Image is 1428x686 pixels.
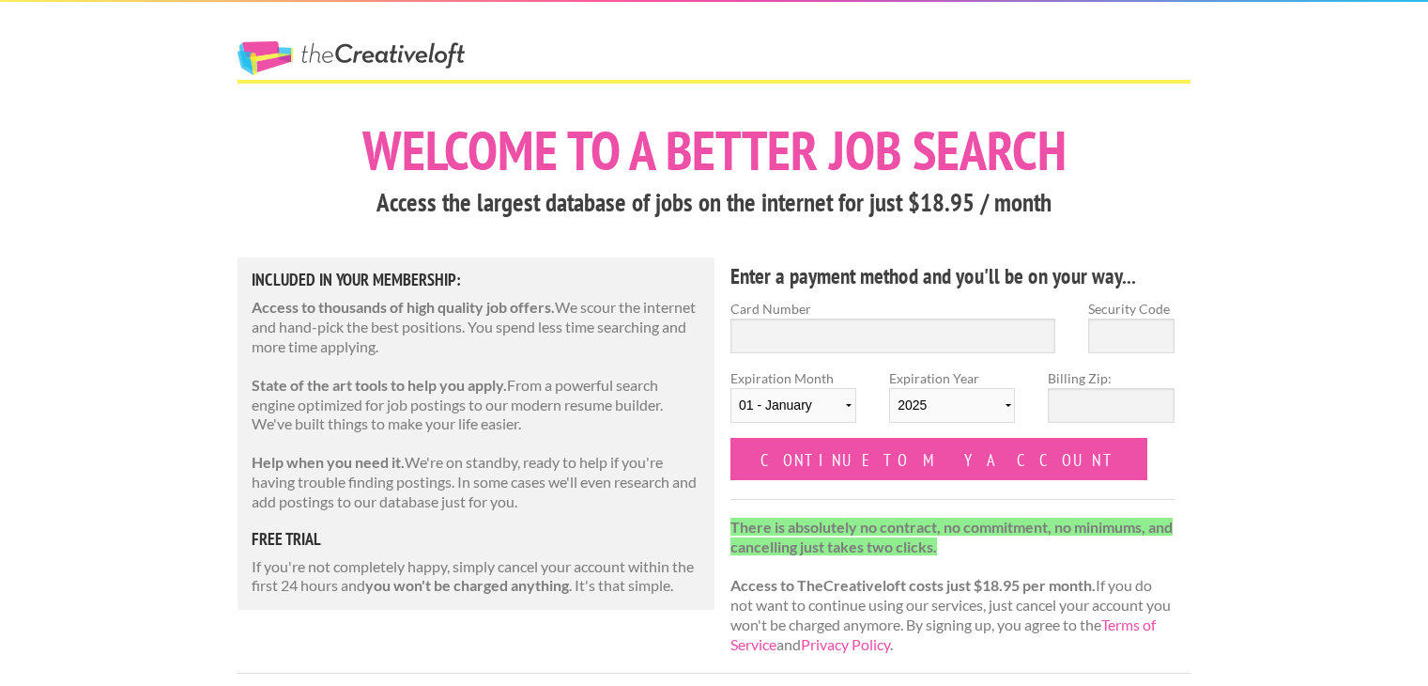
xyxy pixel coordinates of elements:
label: Expiration Month [730,368,856,438]
p: If you do not want to continue using our services, just cancel your account you won't be charged ... [730,518,1175,655]
a: Terms of Service [730,616,1156,653]
p: From a powerful search engine optimized for job postings to our modern resume builder. We've buil... [252,376,700,434]
strong: State of the art tools to help you apply. [252,376,507,394]
a: Privacy Policy [801,635,890,653]
input: Continue to my account [730,438,1147,480]
strong: Access to TheCreativeloft costs just $18.95 per month. [730,576,1096,594]
strong: There is absolutely no contract, no commitment, no minimums, and cancelling just takes two clicks. [730,518,1173,555]
p: If you're not completely happy, simply cancel your account within the first 24 hours and . It's t... [252,557,700,597]
h1: Welcome to a better job search [238,123,1190,178]
label: Expiration Year [889,368,1015,438]
select: Expiration Year [889,388,1015,423]
label: Security Code [1088,299,1175,319]
h5: free trial [252,531,700,548]
p: We're on standby, ready to help if you're having trouble finding postings. In some cases we'll ev... [252,453,700,511]
h3: Access the largest database of jobs on the internet for just $18.95 / month [238,185,1190,221]
h5: Included in Your Membership: [252,272,700,288]
label: Billing Zip: [1048,368,1174,388]
strong: Help when you need it. [252,453,405,471]
a: The Creative Loft [238,41,465,75]
strong: you won't be charged anything [365,576,569,594]
label: Card Number [730,299,1055,319]
select: Expiration Month [730,388,856,423]
p: We scour the internet and hand-pick the best positions. You spend less time searching and more ti... [252,298,700,356]
h4: Enter a payment method and you'll be on your way... [730,261,1175,291]
strong: Access to thousands of high quality job offers. [252,298,555,316]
